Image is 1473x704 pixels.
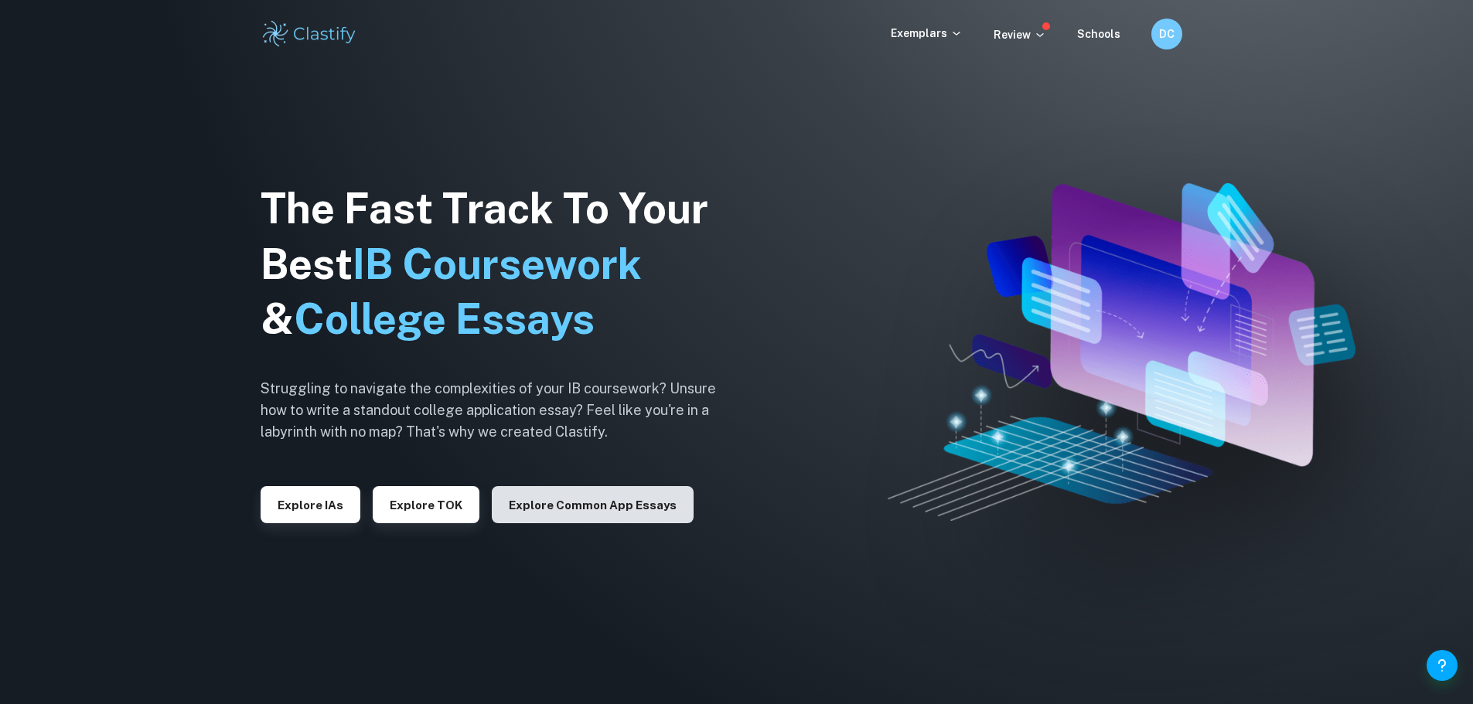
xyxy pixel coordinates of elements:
[492,497,694,512] a: Explore Common App essays
[994,26,1046,43] p: Review
[1158,26,1175,43] h6: DC
[1151,19,1182,49] button: DC
[294,294,595,343] span: College Essays
[1427,650,1458,681] button: Help and Feedback
[261,19,359,49] img: Clastify logo
[261,378,740,443] h6: Struggling to navigate the complexities of your IB coursework? Unsure how to write a standout col...
[373,497,479,512] a: Explore TOK
[353,240,642,288] span: IB Coursework
[261,181,740,348] h1: The Fast Track To Your Best &
[261,497,360,512] a: Explore IAs
[261,486,360,523] button: Explore IAs
[888,183,1355,521] img: Clastify hero
[492,486,694,523] button: Explore Common App essays
[1077,28,1120,40] a: Schools
[891,25,963,42] p: Exemplars
[373,486,479,523] button: Explore TOK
